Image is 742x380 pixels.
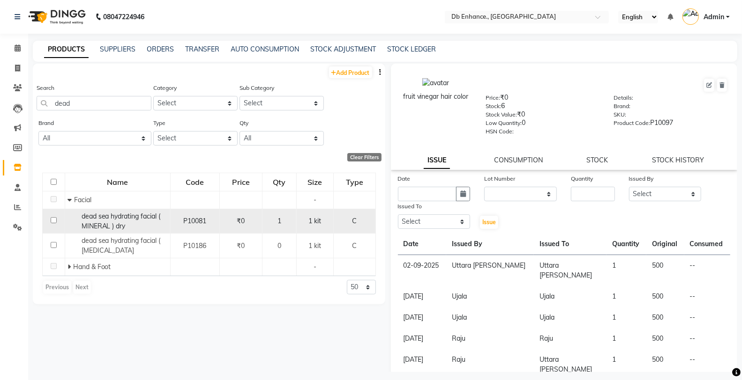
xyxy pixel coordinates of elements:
[614,119,650,127] label: Product Code:
[652,156,704,164] a: STOCK HISTORY
[446,349,534,380] td: Raju
[534,234,607,255] th: Issued To
[486,101,600,114] div: 6
[171,174,219,190] div: Code
[684,328,730,349] td: --
[398,349,446,380] td: [DATE]
[352,241,357,250] span: C
[67,196,74,204] span: Collapse Row
[400,92,472,102] div: fruit vinegar hair color
[240,84,274,92] label: Sub Category
[237,217,245,225] span: ₹0
[614,94,633,102] label: Details:
[237,241,245,250] span: ₹0
[398,255,446,286] td: 02-09-2025
[646,255,684,286] td: 500
[486,110,517,119] label: Stock Value:
[334,174,375,190] div: Type
[486,110,600,123] div: ₹0
[231,45,299,53] a: AUTO CONSUMPTION
[398,328,446,349] td: [DATE]
[486,118,600,131] div: 0
[646,328,684,349] td: 500
[446,307,534,328] td: Ujala
[480,216,498,229] button: Issue
[277,241,281,250] span: 0
[74,196,91,204] span: Facial
[494,156,543,164] a: CONSUMPTION
[24,4,88,30] img: logo
[446,234,534,255] th: Issued By
[37,84,54,92] label: Search
[67,263,73,271] span: Expand Row
[534,307,607,328] td: Ujala
[309,241,322,250] span: 1 kit
[37,96,151,110] input: Search by product name or code
[103,4,144,30] b: 08047224946
[646,234,684,255] th: Original
[352,217,357,225] span: C
[646,349,684,380] td: 500
[534,286,607,307] td: Ujala
[684,255,730,286] td: --
[310,45,376,53] a: STOCK ADJUSTMENT
[398,307,446,328] td: [DATE]
[398,234,446,255] th: Date
[484,175,515,183] label: Lot Number
[100,45,135,53] a: SUPPLIERS
[684,234,730,255] th: Consumed
[571,175,593,183] label: Quantity
[486,102,501,110] label: Stock:
[263,174,296,190] div: Qty
[240,119,248,127] label: Qty
[482,219,496,226] span: Issue
[629,175,654,183] label: Issued By
[44,41,89,58] a: PRODUCTS
[607,234,646,255] th: Quantity
[185,45,219,53] a: TRANSFER
[347,153,382,161] div: Clear Filters
[183,241,206,250] span: P10186
[684,307,730,328] td: --
[646,286,684,307] td: 500
[607,286,646,307] td: 1
[607,255,646,286] td: 1
[422,78,449,88] img: avatar
[446,286,534,307] td: Ujala
[82,212,161,230] span: dead sea hydrating facial ( MINERAL ) dry
[398,202,422,211] label: Issued To
[398,175,411,183] label: Date
[38,119,54,127] label: Brand
[614,110,626,119] label: SKU:
[614,118,728,131] div: P10097
[684,349,730,380] td: --
[82,236,161,255] span: dead sea hydrating facial ( [MEDICAL_DATA]
[587,156,608,164] a: STOCK
[297,174,333,190] div: Size
[424,152,450,169] a: ISSUE
[73,263,111,271] span: Hand & Foot
[446,328,534,349] td: Raju
[153,84,177,92] label: Category
[446,255,534,286] td: Uttara [PERSON_NAME]
[534,349,607,380] td: Uttara [PERSON_NAME]
[534,328,607,349] td: Raju
[704,12,724,22] span: Admin
[314,196,316,204] span: -
[314,263,316,271] span: -
[486,93,600,106] div: ₹0
[607,349,646,380] td: 1
[147,45,174,53] a: ORDERS
[486,94,500,102] label: Price:
[329,66,372,78] a: Add Product
[684,286,730,307] td: --
[220,174,262,190] div: Price
[614,102,630,110] label: Brand:
[183,217,206,225] span: P10081
[66,174,170,190] div: Name
[486,127,514,136] label: HSN Code:
[486,119,522,127] label: Low Quantity:
[309,217,322,225] span: 1 kit
[682,8,699,25] img: Admin
[607,307,646,328] td: 1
